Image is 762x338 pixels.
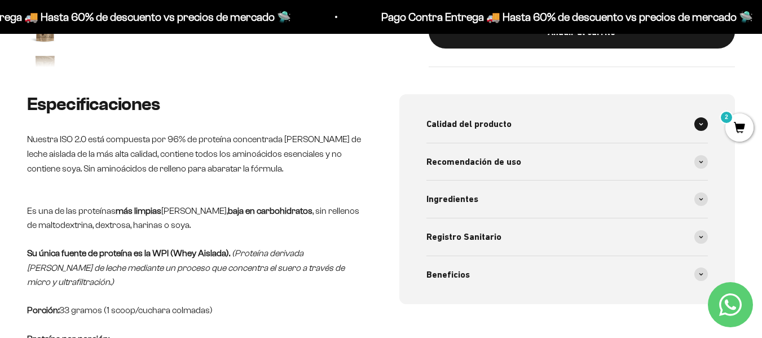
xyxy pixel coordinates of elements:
[185,169,232,188] span: Enviar
[14,121,234,141] div: Un video del producto
[27,94,363,114] h2: Especificaciones
[426,230,501,244] span: Registro Sanitario
[426,256,708,293] summary: Beneficios
[27,53,63,93] button: Ir al artículo 15
[14,144,234,164] div: Un mejor precio
[14,54,234,73] div: Más información sobre los ingredientes
[14,76,234,96] div: Reseñas de otros clientes
[426,143,708,181] summary: Recomendación de uso
[27,53,63,89] img: Proteína Aislada (ISO)
[426,267,470,282] span: Beneficios
[380,8,752,26] p: Pago Contra Entrega 🚚 Hasta 60% de descuento vs precios de mercado 🛸
[27,248,345,287] em: (Proteína derivada [PERSON_NAME] de leche mediante un proceso que concentra el suero a través de ...
[27,305,59,315] strong: Porción:
[725,122,754,135] a: 2
[426,155,521,169] span: Recomendación de uso
[426,192,478,207] span: Ingredientes
[27,132,363,175] p: Nuestra ISO 2.0 está compuesta por 96% de proteína concentrada [PERSON_NAME] de leche aislada de ...
[116,206,161,216] strong: más limpias
[184,169,234,188] button: Enviar
[426,218,708,256] summary: Registro Sanitario
[426,117,512,131] span: Calidad del producto
[27,189,363,232] p: Es una de las proteínas [PERSON_NAME], , sin rellenos de maltodextrina, dextrosa, harinas o soya.
[14,99,234,118] div: Una promoción especial
[14,18,234,44] p: ¿Qué te haría sentir más seguro de comprar este producto?
[720,111,733,124] mark: 2
[426,106,708,143] summary: Calidad del producto
[426,181,708,218] summary: Ingredientes
[228,206,312,216] strong: baja en carbohidratos
[27,248,230,258] strong: Su única fuente de proteína es la WPI (Whey Aislada).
